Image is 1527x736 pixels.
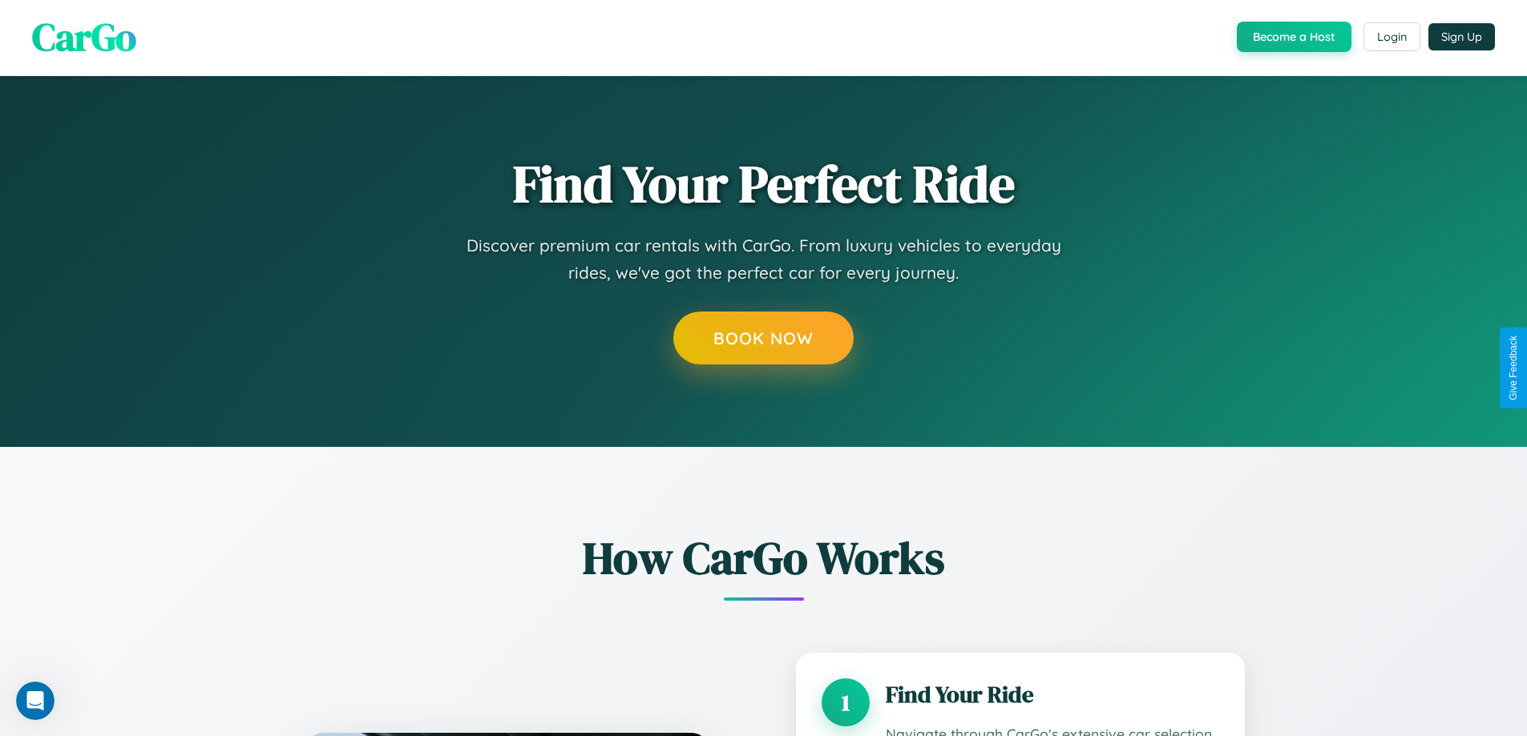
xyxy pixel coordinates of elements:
iframe: Intercom live chat [16,682,55,720]
button: Book Now [673,312,854,364]
button: Sign Up [1428,23,1495,50]
h1: Find Your Perfect Ride [513,156,1015,212]
button: Login [1363,22,1420,51]
button: Become a Host [1237,22,1351,52]
span: CarGo [32,10,136,63]
div: Give Feedback [1508,336,1519,400]
div: 1 [822,678,870,726]
h2: How CarGo Works [283,527,1245,589]
h3: Find Your Ride [886,678,1219,710]
p: Discover premium car rentals with CarGo. From luxury vehicles to everyday rides, we've got the pe... [443,232,1085,286]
